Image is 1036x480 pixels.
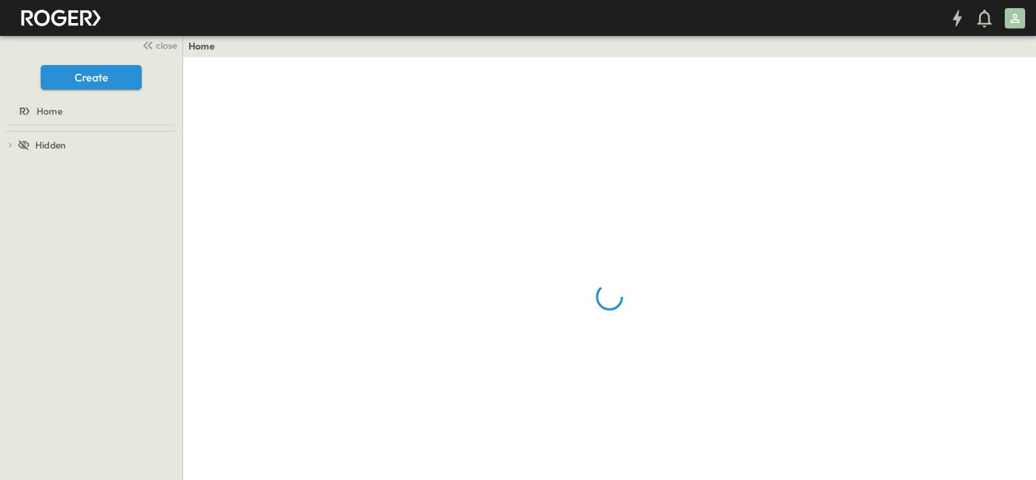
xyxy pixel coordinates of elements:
a: Home [188,39,215,53]
span: Home [37,104,62,118]
span: Hidden [35,138,66,152]
button: Create [41,65,142,89]
nav: breadcrumbs [188,39,223,53]
a: Home [3,102,177,121]
button: close [136,35,180,54]
span: close [156,39,177,52]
